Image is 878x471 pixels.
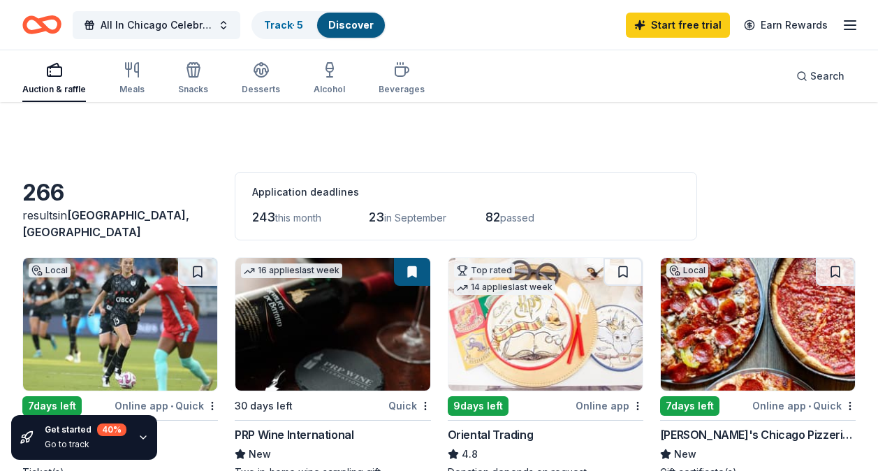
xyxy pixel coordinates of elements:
div: [PERSON_NAME]'s Chicago Pizzeria & Pub [660,426,856,443]
div: Get started [45,423,126,436]
span: New [249,446,271,463]
div: 30 days left [235,398,293,414]
div: Snacks [178,84,208,95]
div: results [22,207,218,240]
div: Online app [576,397,643,414]
img: Image for PRP Wine International [235,258,430,391]
div: 266 [22,179,218,207]
a: Start free trial [626,13,730,38]
span: New [674,446,696,463]
div: Local [29,263,71,277]
span: 243 [252,210,275,224]
div: 16 applies last week [241,263,342,278]
button: Auction & raffle [22,56,86,102]
a: Home [22,8,61,41]
div: Desserts [242,84,280,95]
a: Track· 5 [264,19,303,31]
span: All In Chicago Celebration [101,17,212,34]
a: Earn Rewards [736,13,836,38]
span: • [808,400,811,412]
button: Beverages [379,56,425,102]
img: Image for Chicago Red Stars [23,258,217,391]
div: Application deadlines [252,184,680,201]
div: Quick [388,397,431,414]
button: Desserts [242,56,280,102]
button: All In Chicago Celebration [73,11,240,39]
span: this month [275,212,321,224]
div: Local [666,263,708,277]
button: Meals [119,56,145,102]
span: 23 [369,210,384,224]
img: Image for Oriental Trading [448,258,643,391]
div: PRP Wine International [235,426,353,443]
div: Meals [119,84,145,95]
span: • [170,400,173,412]
div: Online app Quick [115,397,218,414]
div: 7 days left [22,396,82,416]
div: Online app Quick [752,397,856,414]
button: Track· 5Discover [251,11,386,39]
div: Go to track [45,439,126,450]
span: in September [384,212,446,224]
div: Beverages [379,84,425,95]
button: Search [785,62,856,90]
div: 40 % [97,423,126,436]
img: Image for Georgio's Chicago Pizzeria & Pub [661,258,855,391]
span: in [22,208,189,239]
span: passed [500,212,534,224]
span: [GEOGRAPHIC_DATA], [GEOGRAPHIC_DATA] [22,208,189,239]
div: 7 days left [660,396,719,416]
div: 14 applies last week [454,280,555,295]
div: Oriental Trading [448,426,534,443]
button: Alcohol [314,56,345,102]
div: Top rated [454,263,515,277]
span: 4.8 [462,446,478,463]
button: Snacks [178,56,208,102]
span: Search [810,68,844,85]
span: 82 [485,210,500,224]
a: Discover [328,19,374,31]
div: 9 days left [448,396,508,416]
div: Auction & raffle [22,84,86,95]
div: Alcohol [314,84,345,95]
